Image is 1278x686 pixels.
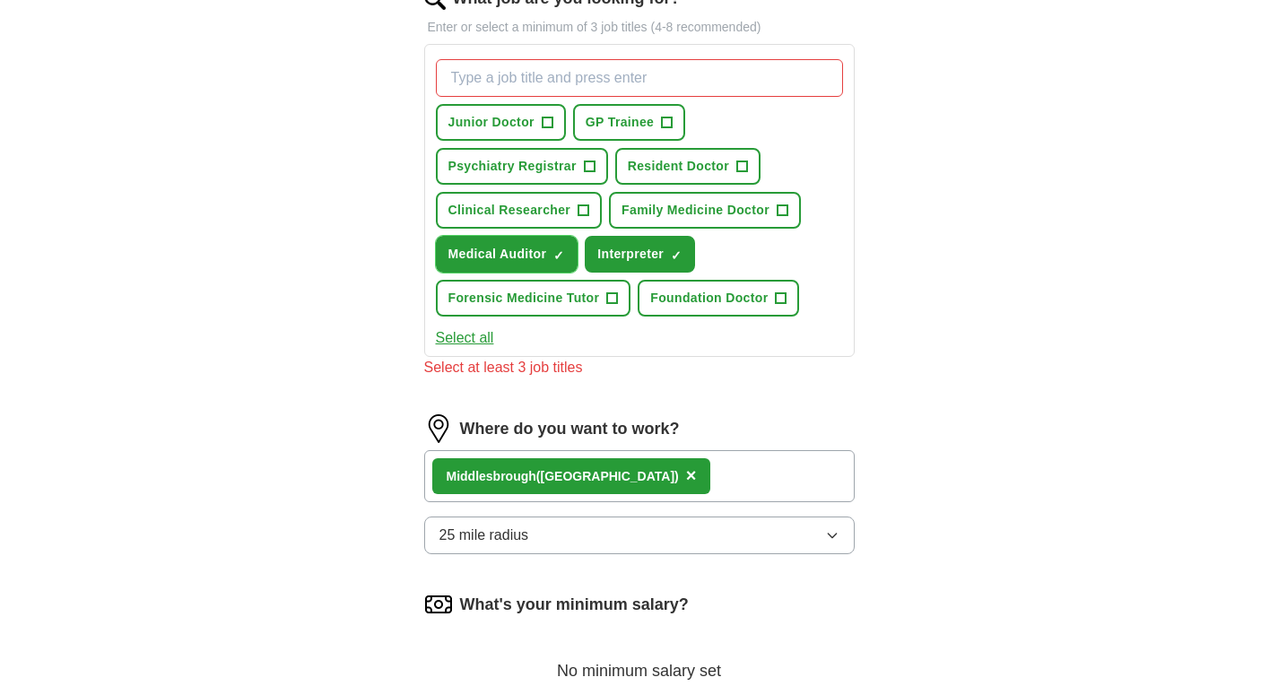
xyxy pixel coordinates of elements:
[615,148,761,185] button: Resident Doctor
[573,104,685,141] button: GP Trainee
[460,417,680,441] label: Where do you want to work?
[448,113,535,132] span: Junior Doctor
[585,236,695,273] button: Interpreter✓
[436,327,494,349] button: Select all
[424,414,453,443] img: location.png
[638,280,799,317] button: Foundation Doctor
[424,18,855,37] p: Enter or select a minimum of 3 job titles (4-8 recommended)
[447,469,476,483] strong: Midd
[448,289,600,308] span: Forensic Medicine Tutor
[448,157,577,176] span: Psychiatry Registrar
[609,192,801,229] button: Family Medicine Doctor
[436,59,843,97] input: Type a job title and press enter
[622,201,769,220] span: Family Medicine Doctor
[424,357,855,378] div: Select at least 3 job titles
[686,463,697,490] button: ×
[586,113,654,132] span: GP Trainee
[439,525,529,546] span: 25 mile radius
[460,593,689,617] label: What's your minimum salary?
[436,280,631,317] button: Forensic Medicine Tutor
[447,467,679,486] div: lesbrough
[424,590,453,619] img: salary.png
[436,148,608,185] button: Psychiatry Registrar
[686,465,697,485] span: ×
[436,104,566,141] button: Junior Doctor
[448,201,571,220] span: Clinical Researcher
[436,192,603,229] button: Clinical Researcher
[553,248,564,263] span: ✓
[650,289,768,308] span: Foundation Doctor
[424,640,855,683] div: No minimum salary set
[536,469,679,483] span: ([GEOGRAPHIC_DATA])
[448,245,547,264] span: Medical Auditor
[671,248,682,263] span: ✓
[436,236,578,273] button: Medical Auditor✓
[597,245,664,264] span: Interpreter
[628,157,729,176] span: Resident Doctor
[424,517,855,554] button: 25 mile radius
